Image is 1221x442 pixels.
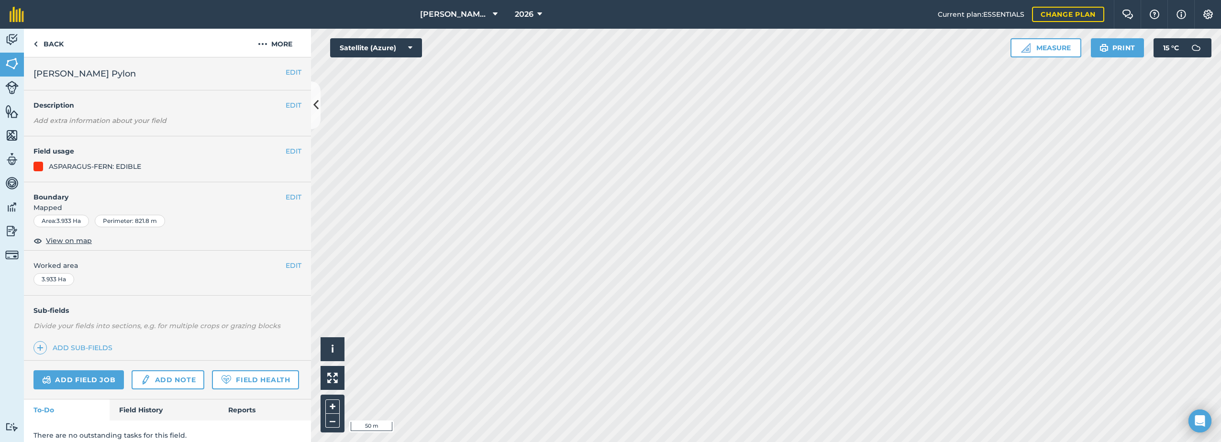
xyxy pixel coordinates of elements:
[33,321,280,330] em: Divide your fields into sections, e.g. for multiple crops or grazing blocks
[325,414,340,428] button: –
[325,399,340,414] button: +
[1149,10,1160,19] img: A question mark icon
[5,224,19,238] img: svg+xml;base64,PD94bWwgdmVyc2lvbj0iMS4wIiBlbmNvZGluZz0idXRmLTgiPz4KPCEtLSBHZW5lcmF0b3I6IEFkb2JlIE...
[1187,38,1206,57] img: svg+xml;base64,PD94bWwgdmVyc2lvbj0iMS4wIiBlbmNvZGluZz0idXRmLTgiPz4KPCEtLSBHZW5lcmF0b3I6IEFkb2JlIE...
[1154,38,1211,57] button: 15 °C
[321,337,344,361] button: i
[219,399,311,420] a: Reports
[24,305,311,316] h4: Sub-fields
[1202,10,1214,19] img: A cog icon
[95,215,165,227] div: Perimeter : 821.8 m
[42,374,51,386] img: svg+xml;base64,PD94bWwgdmVyc2lvbj0iMS4wIiBlbmNvZGluZz0idXRmLTgiPz4KPCEtLSBHZW5lcmF0b3I6IEFkb2JlIE...
[110,399,218,420] a: Field History
[33,235,92,246] button: View on map
[33,260,301,271] span: Worked area
[46,235,92,246] span: View on map
[330,38,422,57] button: Satellite (Azure)
[33,67,136,80] span: [PERSON_NAME] Pylon
[5,200,19,214] img: svg+xml;base64,PD94bWwgdmVyc2lvbj0iMS4wIiBlbmNvZGluZz0idXRmLTgiPz4KPCEtLSBHZW5lcmF0b3I6IEFkb2JlIE...
[24,29,73,57] a: Back
[49,161,141,172] div: ASPARAGUS-FERN: EDIBLE
[140,374,151,386] img: svg+xml;base64,PD94bWwgdmVyc2lvbj0iMS4wIiBlbmNvZGluZz0idXRmLTgiPz4KPCEtLSBHZW5lcmF0b3I6IEFkb2JlIE...
[286,100,301,110] button: EDIT
[938,9,1024,20] span: Current plan : ESSENTIALS
[239,29,311,57] button: More
[515,9,533,20] span: 2026
[1032,7,1104,22] a: Change plan
[24,202,311,213] span: Mapped
[1163,38,1179,57] span: 15 ° C
[33,341,116,354] a: Add sub-fields
[5,81,19,94] img: svg+xml;base64,PD94bWwgdmVyc2lvbj0iMS4wIiBlbmNvZGluZz0idXRmLTgiPz4KPCEtLSBHZW5lcmF0b3I6IEFkb2JlIE...
[1099,42,1109,54] img: svg+xml;base64,PHN2ZyB4bWxucz0iaHR0cDovL3d3dy53My5vcmcvMjAwMC9zdmciIHdpZHRoPSIxOSIgaGVpZ2h0PSIyNC...
[1091,38,1144,57] button: Print
[33,38,38,50] img: svg+xml;base64,PHN2ZyB4bWxucz0iaHR0cDovL3d3dy53My5vcmcvMjAwMC9zdmciIHdpZHRoPSI5IiBoZWlnaHQ9IjI0Ii...
[5,33,19,47] img: svg+xml;base64,PD94bWwgdmVyc2lvbj0iMS4wIiBlbmNvZGluZz0idXRmLTgiPz4KPCEtLSBHZW5lcmF0b3I6IEFkb2JlIE...
[33,116,166,125] em: Add extra information about your field
[24,182,286,202] h4: Boundary
[5,56,19,71] img: svg+xml;base64,PHN2ZyB4bWxucz0iaHR0cDovL3d3dy53My5vcmcvMjAwMC9zdmciIHdpZHRoPSI1NiIgaGVpZ2h0PSI2MC...
[1021,43,1031,53] img: Ruler icon
[33,273,74,286] div: 3.933 Ha
[5,422,19,431] img: svg+xml;base64,PD94bWwgdmVyc2lvbj0iMS4wIiBlbmNvZGluZz0idXRmLTgiPz4KPCEtLSBHZW5lcmF0b3I6IEFkb2JlIE...
[1188,409,1211,432] div: Open Intercom Messenger
[258,38,267,50] img: svg+xml;base64,PHN2ZyB4bWxucz0iaHR0cDovL3d3dy53My5vcmcvMjAwMC9zdmciIHdpZHRoPSIyMCIgaGVpZ2h0PSIyNC...
[286,146,301,156] button: EDIT
[5,176,19,190] img: svg+xml;base64,PD94bWwgdmVyc2lvbj0iMS4wIiBlbmNvZGluZz0idXRmLTgiPz4KPCEtLSBHZW5lcmF0b3I6IEFkb2JlIE...
[5,128,19,143] img: svg+xml;base64,PHN2ZyB4bWxucz0iaHR0cDovL3d3dy53My5vcmcvMjAwMC9zdmciIHdpZHRoPSI1NiIgaGVpZ2h0PSI2MC...
[327,373,338,383] img: Four arrows, one pointing top left, one top right, one bottom right and the last bottom left
[33,370,124,389] a: Add field job
[212,370,299,389] a: Field Health
[1122,10,1133,19] img: Two speech bubbles overlapping with the left bubble in the forefront
[33,146,286,156] h4: Field usage
[286,260,301,271] button: EDIT
[5,104,19,119] img: svg+xml;base64,PHN2ZyB4bWxucz0iaHR0cDovL3d3dy53My5vcmcvMjAwMC9zdmciIHdpZHRoPSI1NiIgaGVpZ2h0PSI2MC...
[5,248,19,262] img: svg+xml;base64,PD94bWwgdmVyc2lvbj0iMS4wIiBlbmNvZGluZz0idXRmLTgiPz4KPCEtLSBHZW5lcmF0b3I6IEFkb2JlIE...
[286,67,301,77] button: EDIT
[37,342,44,354] img: svg+xml;base64,PHN2ZyB4bWxucz0iaHR0cDovL3d3dy53My5vcmcvMjAwMC9zdmciIHdpZHRoPSIxNCIgaGVpZ2h0PSIyNC...
[132,370,204,389] a: Add note
[33,430,301,441] p: There are no outstanding tasks for this field.
[33,235,42,246] img: svg+xml;base64,PHN2ZyB4bWxucz0iaHR0cDovL3d3dy53My5vcmcvMjAwMC9zdmciIHdpZHRoPSIxOCIgaGVpZ2h0PSIyNC...
[24,399,110,420] a: To-Do
[10,7,24,22] img: fieldmargin Logo
[286,192,301,202] button: EDIT
[5,152,19,166] img: svg+xml;base64,PD94bWwgdmVyc2lvbj0iMS4wIiBlbmNvZGluZz0idXRmLTgiPz4KPCEtLSBHZW5lcmF0b3I6IEFkb2JlIE...
[1177,9,1186,20] img: svg+xml;base64,PHN2ZyB4bWxucz0iaHR0cDovL3d3dy53My5vcmcvMjAwMC9zdmciIHdpZHRoPSIxNyIgaGVpZ2h0PSIxNy...
[331,343,334,355] span: i
[1010,38,1081,57] button: Measure
[33,100,301,110] h4: Description
[33,215,89,227] div: Area : 3.933 Ha
[420,9,489,20] span: [PERSON_NAME] Farm Life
